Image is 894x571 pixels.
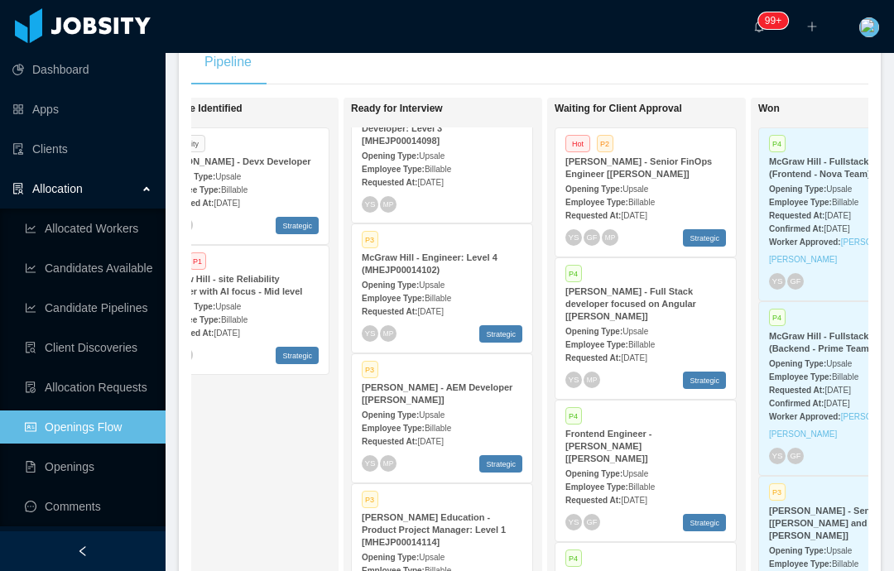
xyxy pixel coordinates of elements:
[12,53,152,86] a: icon: pie-chartDashboard
[565,407,582,425] span: P4
[683,229,726,247] span: Strategic
[383,459,393,467] span: MP
[158,274,302,296] strong: McGraw Hill - site Reliability Engineer with AI focus - Mid level
[147,103,379,115] h1: Candidate Identified
[555,103,786,115] h1: Waiting for Client Approval
[771,452,782,461] span: YS
[769,185,826,194] strong: Opening Type:
[383,329,393,337] span: MP
[622,327,648,336] span: Upsale
[362,307,417,316] strong: Requested At:
[622,185,648,194] span: Upsale
[425,424,451,433] span: Billable
[824,386,850,395] span: [DATE]
[790,277,800,285] span: GF
[362,151,419,161] strong: Opening Type:
[25,490,152,523] a: icon: messageComments
[25,410,152,444] a: icon: idcardOpenings Flow
[362,294,425,303] strong: Employee Type:
[565,482,628,492] strong: Employee Type:
[753,21,765,32] i: icon: bell
[25,291,152,324] a: icon: line-chartCandidate Pipelines
[221,315,248,324] span: Billable
[362,252,497,275] strong: McGraw Hill - Engineer: Level 4 (MHEJP00014102)
[362,165,425,174] strong: Employee Type:
[826,359,852,368] span: Upsale
[769,546,826,555] strong: Opening Type:
[769,211,824,220] strong: Requested At:
[565,340,628,349] strong: Employee Type:
[568,375,579,384] span: YS
[769,135,786,152] span: P4
[12,183,24,194] i: icon: solution
[628,340,655,349] span: Billable
[621,211,646,220] span: [DATE]
[565,135,590,152] span: Hot
[25,212,152,245] a: icon: line-chartAllocated Workers
[565,156,712,179] strong: [PERSON_NAME] - Senior FinOps Engineer [[PERSON_NAME]]
[769,559,832,569] strong: Employee Type:
[769,238,841,247] strong: Worker Approved:
[362,512,506,547] strong: [PERSON_NAME] Education - Product Project Manager: Level 1 [MHEJP00014114]
[832,372,858,381] span: Billable
[12,93,152,126] a: icon: appstoreApps
[362,231,378,248] span: P3
[25,331,152,364] a: icon: file-searchClient Discoveries
[419,151,445,161] span: Upsale
[565,496,621,505] strong: Requested At:
[419,281,445,290] span: Upsale
[417,307,443,316] span: [DATE]
[621,353,646,362] span: [DATE]
[362,281,419,290] strong: Opening Type:
[628,482,655,492] span: Billable
[362,382,512,405] strong: [PERSON_NAME] - AEM Developer [[PERSON_NAME]]
[565,353,621,362] strong: Requested At:
[565,429,652,463] strong: Frontend Engineer - [PERSON_NAME] [[PERSON_NAME]]
[25,450,152,483] a: icon: file-textOpenings
[479,325,522,343] span: Strategic
[276,347,319,364] span: Strategic
[25,371,152,404] a: icon: file-doneAllocation Requests
[565,185,622,194] strong: Opening Type:
[479,455,522,473] span: Strategic
[683,514,726,531] span: Strategic
[362,178,417,187] strong: Requested At:
[190,252,206,270] span: P1
[12,132,152,166] a: icon: auditClients
[565,286,696,321] strong: [PERSON_NAME] - Full Stack developer focused on Angular [[PERSON_NAME]]
[191,39,265,85] div: Pipeline
[769,386,824,395] strong: Requested At:
[683,372,726,389] span: Strategic
[362,437,417,446] strong: Requested At:
[425,165,451,174] span: Billable
[769,483,786,501] span: P3
[806,21,818,32] i: icon: plus
[214,199,239,208] span: [DATE]
[832,559,858,569] span: Billable
[790,452,800,460] span: GF
[568,517,579,526] span: YS
[425,294,451,303] span: Billable
[362,111,489,146] strong: [PERSON_NAME] - Full Stack Developer: Level 3 [MHEJP00014098]
[565,327,622,336] strong: Opening Type:
[364,458,375,468] span: YS
[364,329,375,338] span: YS
[628,198,655,207] span: Billable
[621,496,646,505] span: [DATE]
[605,233,615,241] span: MP
[362,361,378,378] span: P3
[859,17,879,37] img: c3015e21-c54e-479a-ae8b-3e990d3f8e05_65fc739abb2c9.png
[826,185,852,194] span: Upsale
[769,412,841,421] strong: Worker Approved:
[351,103,583,115] h1: Ready for Interview
[12,530,152,563] a: icon: robot
[597,135,613,152] span: P2
[565,469,622,478] strong: Opening Type:
[417,437,443,446] span: [DATE]
[824,399,849,408] span: [DATE]
[362,553,419,562] strong: Opening Type:
[565,549,582,567] span: P4
[769,359,826,368] strong: Opening Type:
[586,517,597,525] span: GF
[771,277,782,286] span: YS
